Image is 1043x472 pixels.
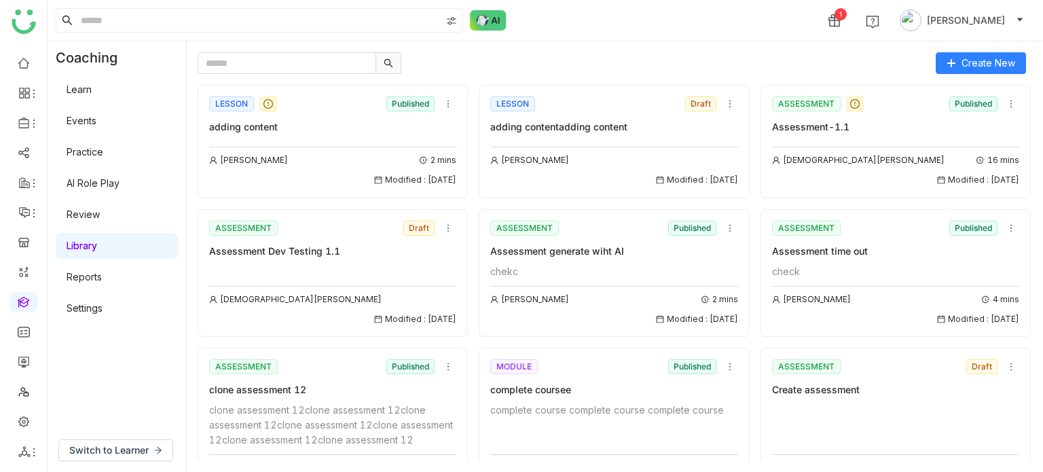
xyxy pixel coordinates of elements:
div: 16 mins [976,154,1019,167]
button: Create New [936,52,1026,74]
nz-tag: Published [949,96,998,111]
a: Learn [67,84,92,95]
div: 4 mins [982,293,1019,306]
div: [PERSON_NAME] [490,293,569,306]
div: check [772,264,1019,279]
div: Assessment Dev Testing 1.1 [209,244,456,259]
div: Modified : [DATE] [374,174,456,187]
div: LESSON [490,96,535,111]
div: [PERSON_NAME] [772,293,851,306]
div: ASSESSMENT [209,359,278,374]
div: 2 mins [701,293,738,306]
div: ASSESSMENT [772,96,841,111]
nz-tag: Published [386,359,435,374]
img: avatar [900,10,921,31]
div: ASSESSMENT [772,359,841,374]
a: Practice [67,146,103,158]
div: Modified : [DATE] [656,174,738,187]
nz-tag: Draft [685,96,716,111]
div: Modified : [DATE] [374,313,456,326]
a: AI Role Play [67,177,120,189]
div: Assessment time out [772,244,1019,259]
div: clone assessment 12 [209,382,456,397]
a: Events [67,115,96,126]
span: [PERSON_NAME] [927,13,1005,28]
div: complete coursee [490,382,737,397]
nz-tag: Published [949,221,998,236]
div: MODULE [490,359,538,374]
div: ASSESSMENT [490,221,559,236]
div: complete course complete course complete course [490,403,737,418]
div: ASSESSMENT [772,221,841,236]
span: Switch to Learner [69,443,149,458]
div: Assessment-1.1 [772,120,1019,134]
div: clone assessment 12clone assessment 12clone assessment 12clone assessment 12clone assessment 12cl... [209,403,456,448]
div: [PERSON_NAME] [490,154,569,167]
button: Switch to Learner [58,439,173,461]
nz-tag: Draft [966,359,998,374]
div: Modified : [DATE] [937,313,1019,326]
img: logo [12,10,36,34]
img: search-type.svg [446,16,457,26]
nz-tag: Draft [403,221,435,236]
div: Coaching [48,41,138,74]
div: [DEMOGRAPHIC_DATA][PERSON_NAME] [772,154,945,167]
div: 1 [835,8,847,20]
div: 2 mins [420,154,456,167]
nz-tag: Published [668,359,716,374]
div: [PERSON_NAME] [209,154,288,167]
div: adding content [209,120,456,134]
a: Settings [67,302,103,314]
img: help.svg [866,15,879,29]
nz-tag: Published [386,96,435,111]
img: ask-buddy-normal.svg [470,10,507,31]
div: Assessment generate wiht AI [490,244,737,259]
div: LESSON [209,96,254,111]
div: Create assessment [772,382,1019,397]
a: Review [67,208,100,220]
div: [DEMOGRAPHIC_DATA][PERSON_NAME] [209,293,382,306]
a: Reports [67,271,102,283]
nz-tag: Published [668,221,716,236]
div: Modified : [DATE] [656,313,738,326]
button: [PERSON_NAME] [897,10,1027,31]
div: Modified : [DATE] [937,174,1019,187]
div: chekc [490,264,737,279]
div: ASSESSMENT [209,221,278,236]
a: Library [67,240,97,251]
span: Create New [962,56,1015,71]
div: adding contentadding content [490,120,737,134]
